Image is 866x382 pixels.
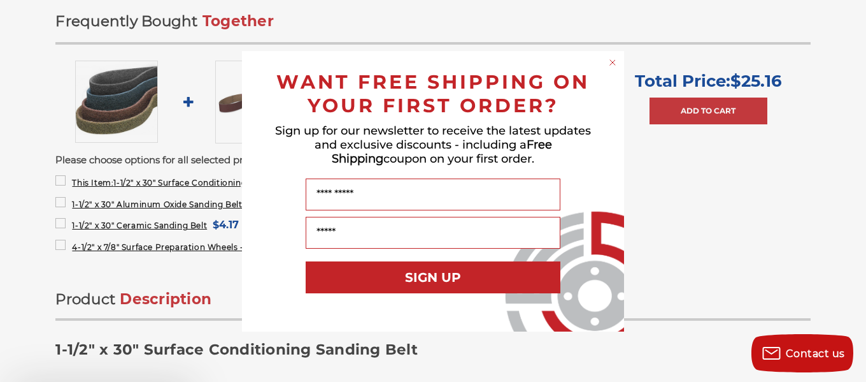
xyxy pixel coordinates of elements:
[786,348,845,360] span: Contact us
[332,138,552,166] span: Free Shipping
[606,56,619,69] button: Close dialog
[275,124,591,166] span: Sign up for our newsletter to receive the latest updates and exclusive discounts - including a co...
[276,70,590,117] span: WANT FREE SHIPPING ON YOUR FIRST ORDER?
[751,334,853,372] button: Contact us
[306,261,560,293] button: SIGN UP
